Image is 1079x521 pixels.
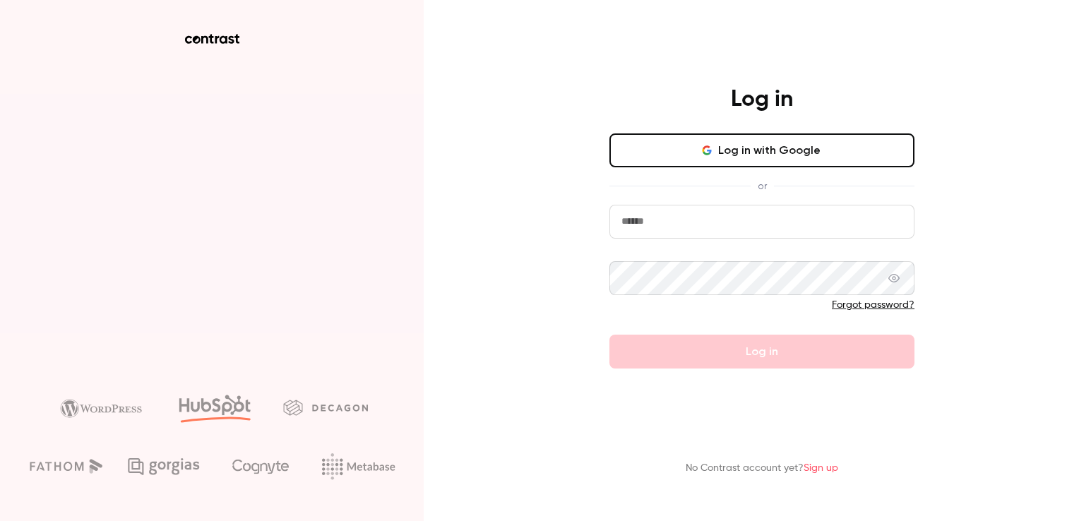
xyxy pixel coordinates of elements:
[283,400,368,415] img: decagon
[832,300,914,310] a: Forgot password?
[609,133,914,167] button: Log in with Google
[804,463,838,473] a: Sign up
[751,179,774,193] span: or
[731,85,793,114] h4: Log in
[686,461,838,476] p: No Contrast account yet?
